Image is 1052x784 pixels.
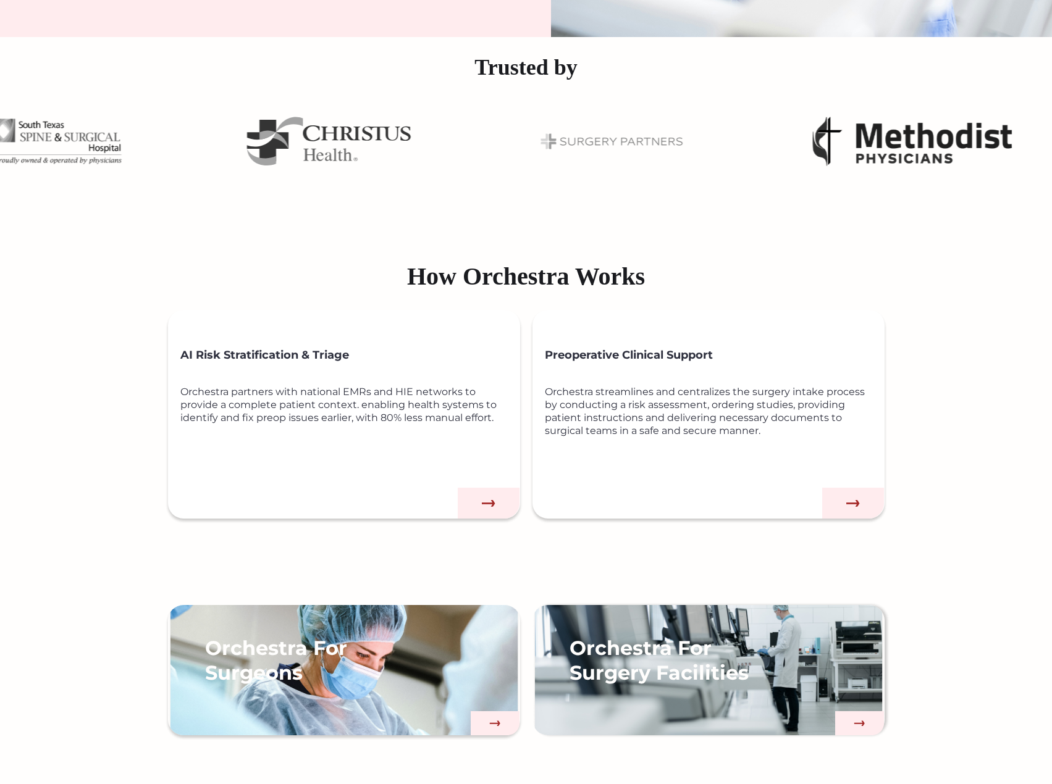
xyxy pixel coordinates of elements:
[168,310,520,519] a: AI Risk Stratification & TriageOrchestra partners with national EMRs and HIE networks to provide ...
[570,636,764,685] h3: Orchestra For Surgery Facilities
[532,310,885,519] a: Preoperative Clinical SupportOrchestra streamlines and centralizes the surgery intake process by ...
[205,636,400,685] h3: Orchestra For Surgeons
[545,385,885,478] div: Orchestra streamlines and centralizes the surgery intake process by conducting a risk assessment,...
[168,605,520,736] a: Orchestra For Surgeons
[545,341,885,369] h3: Preoperative Clinical Support
[180,385,520,478] div: Orchestra partners with national EMRs and HIE networks to provide a complete patient context. ena...
[532,605,885,736] a: Orchestra For Surgery Facilities
[180,341,520,369] h3: AI Risk Stratification & Triage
